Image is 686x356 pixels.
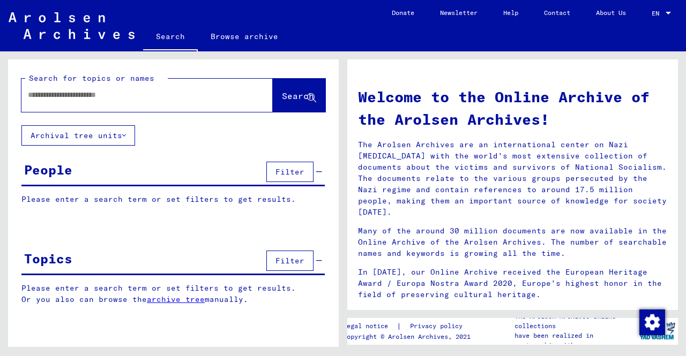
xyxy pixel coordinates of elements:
a: Browse archive [198,24,291,49]
span: EN [652,10,663,17]
p: In [DATE], our Online Archive received the European Heritage Award / Europa Nostra Award 2020, Eu... [358,267,667,300]
a: archive tree [147,294,205,304]
span: Search [282,90,314,101]
div: Change consent [639,309,665,335]
button: Archival tree units [21,125,135,146]
p: Copyright © Arolsen Archives, 2021 [343,332,475,342]
p: have been realized in partnership with [514,331,637,350]
span: Filter [275,256,304,266]
button: Search [273,79,325,112]
button: Filter [266,251,314,271]
a: Search [143,24,198,51]
h1: Welcome to the Online Archive of the Arolsen Archives! [358,86,667,131]
a: Privacy policy [401,321,475,332]
p: The Arolsen Archives are an international center on Nazi [MEDICAL_DATA] with the world’s most ext... [358,139,667,218]
p: The Arolsen Archives online collections [514,312,637,331]
p: Please enter a search term or set filters to get results. [21,194,325,205]
img: Arolsen_neg.svg [9,12,135,39]
mat-label: Search for topics or names [29,73,154,83]
button: Filter [266,162,314,182]
div: People [24,160,72,179]
p: Many of the around 30 million documents are now available in the Online Archive of the Arolsen Ar... [358,225,667,259]
img: yv_logo.png [637,317,677,344]
div: | [343,321,475,332]
a: Legal notice [343,321,397,332]
span: Filter [275,167,304,177]
p: Please enter a search term or set filters to get results. Or you also can browse the manually. [21,283,325,305]
img: Change consent [639,309,665,335]
div: Topics [24,249,72,268]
